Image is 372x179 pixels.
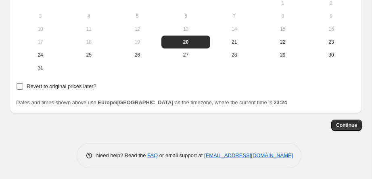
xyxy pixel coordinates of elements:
span: 7 [213,13,255,19]
button: Saturday August 30 2025 [307,48,355,61]
span: 26 [116,52,158,58]
button: Sunday August 17 2025 [16,36,65,48]
span: 28 [213,52,255,58]
span: 11 [68,26,110,32]
span: 25 [68,52,110,58]
span: 4 [68,13,110,19]
button: Friday August 8 2025 [259,10,307,23]
span: 23 [310,39,352,45]
button: Tuesday August 26 2025 [113,48,161,61]
button: Sunday August 31 2025 [16,61,65,74]
span: 14 [213,26,255,32]
button: Wednesday August 27 2025 [161,48,210,61]
button: Friday August 15 2025 [259,23,307,36]
button: Friday August 29 2025 [259,48,307,61]
span: 8 [262,13,304,19]
span: 21 [213,39,255,45]
button: Monday August 18 2025 [65,36,113,48]
span: Continue [336,122,357,128]
button: Monday August 25 2025 [65,48,113,61]
span: or email support at [158,152,204,158]
button: Thursday August 21 2025 [210,36,259,48]
span: 17 [19,39,61,45]
button: Friday August 22 2025 [259,36,307,48]
span: 10 [19,26,61,32]
span: Need help? Read the [96,152,148,158]
button: Tuesday August 19 2025 [113,36,161,48]
span: 29 [262,52,304,58]
span: 16 [310,26,352,32]
span: 27 [165,52,207,58]
span: Dates and times shown above use as the timezone, where the current time is [16,99,287,105]
span: 20 [165,39,207,45]
button: Sunday August 3 2025 [16,10,65,23]
button: Continue [331,120,362,131]
button: Sunday August 10 2025 [16,23,65,36]
span: 12 [116,26,158,32]
button: Saturday August 9 2025 [307,10,355,23]
button: Wednesday August 13 2025 [161,23,210,36]
b: Europe/[GEOGRAPHIC_DATA] [98,99,173,105]
span: 22 [262,39,304,45]
span: 13 [165,26,207,32]
span: 30 [310,52,352,58]
span: 5 [116,13,158,19]
span: 3 [19,13,61,19]
button: Monday August 11 2025 [65,23,113,36]
button: Saturday August 23 2025 [307,36,355,48]
button: Sunday August 24 2025 [16,48,65,61]
span: 19 [116,39,158,45]
button: Tuesday August 5 2025 [113,10,161,23]
button: Tuesday August 12 2025 [113,23,161,36]
button: Wednesday August 6 2025 [161,10,210,23]
span: 31 [19,65,61,71]
span: 24 [19,52,61,58]
span: 6 [165,13,207,19]
button: Today Wednesday August 20 2025 [161,36,210,48]
span: 15 [262,26,304,32]
button: Thursday August 28 2025 [210,48,259,61]
a: FAQ [147,152,158,158]
b: 23:24 [274,99,287,105]
button: Thursday August 14 2025 [210,23,259,36]
button: Thursday August 7 2025 [210,10,259,23]
a: [EMAIL_ADDRESS][DOMAIN_NAME] [204,152,293,158]
button: Saturday August 16 2025 [307,23,355,36]
button: Monday August 4 2025 [65,10,113,23]
span: Revert to original prices later? [27,83,96,89]
span: 9 [310,13,352,19]
span: 18 [68,39,110,45]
